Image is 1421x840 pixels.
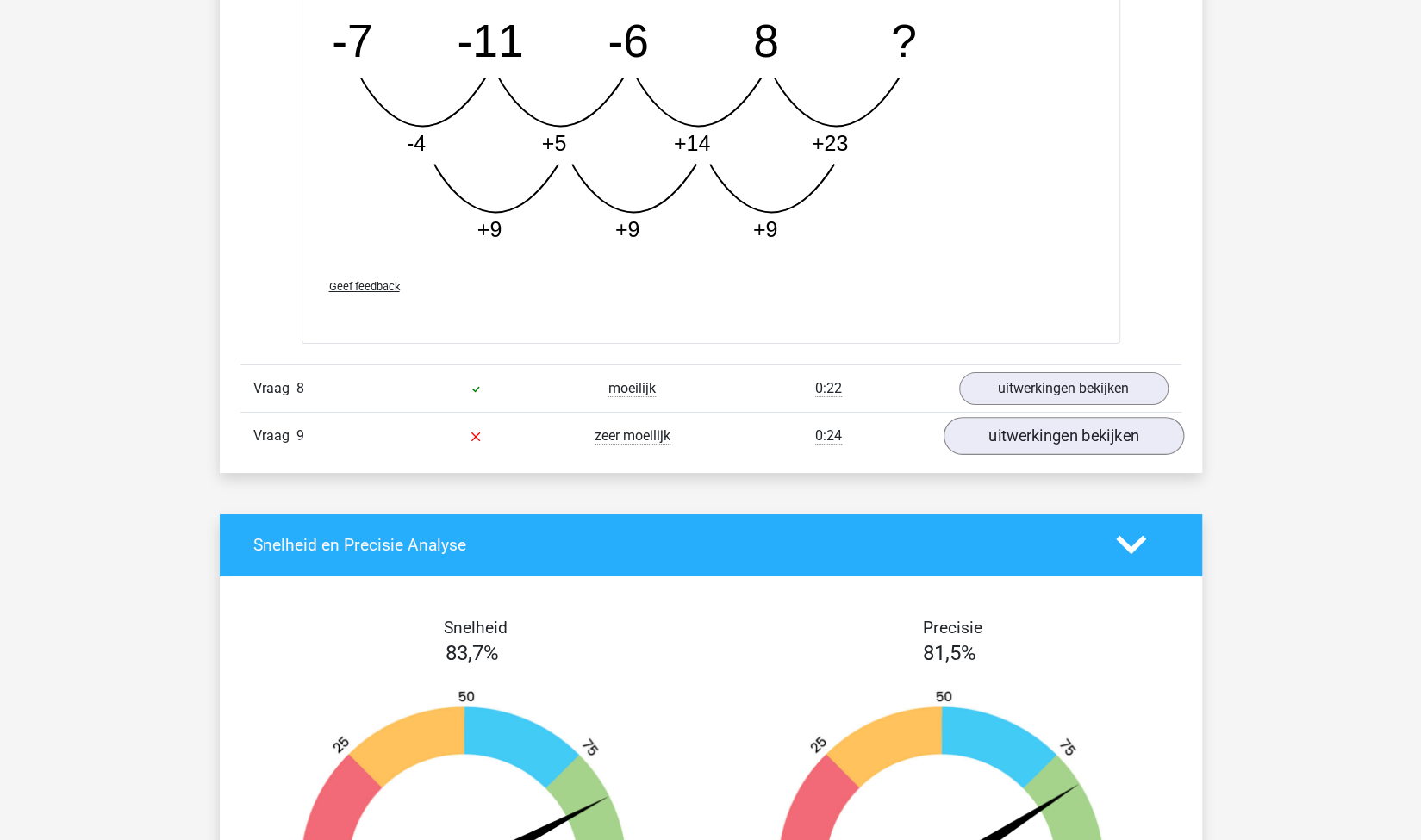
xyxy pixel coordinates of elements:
span: zeer moeilijk [595,427,670,445]
span: 8 [296,380,304,396]
h4: Snelheid [253,618,698,638]
span: moeilijk [608,380,656,397]
tspan: +9 [477,217,502,241]
span: 0:22 [815,380,842,397]
span: Vraag [253,378,296,399]
tspan: 8 [753,15,779,65]
tspan: ? [891,15,917,65]
tspan: -7 [332,15,372,65]
a: uitwerkingen bekijken [943,417,1183,455]
span: Geef feedback [329,280,400,293]
tspan: +5 [541,131,566,155]
tspan: -11 [457,15,523,65]
a: uitwerkingen bekijken [959,372,1169,405]
tspan: +9 [752,217,777,241]
tspan: +23 [811,131,847,155]
span: 9 [296,427,304,444]
span: 0:24 [815,427,842,445]
h4: Precisie [731,618,1175,638]
span: 81,5% [923,641,976,665]
tspan: -6 [608,15,648,65]
tspan: +14 [673,131,710,155]
h4: Snelheid en Precisie Analyse [253,535,1090,555]
span: Vraag [253,426,296,446]
span: 83,7% [446,641,499,665]
tspan: +9 [614,217,639,241]
tspan: -4 [406,131,425,155]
